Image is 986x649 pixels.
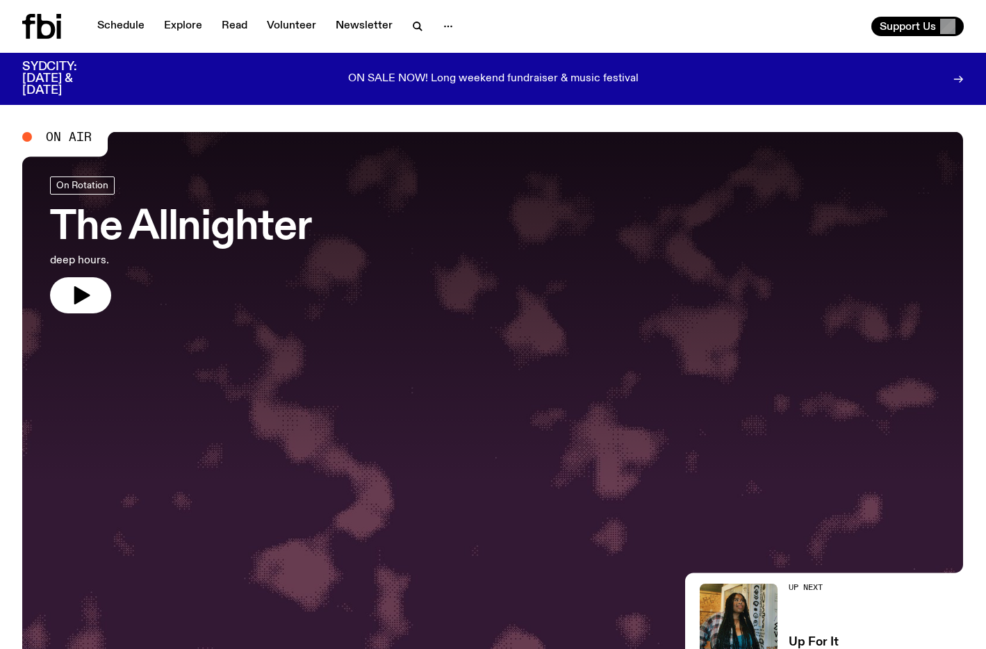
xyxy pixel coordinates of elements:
[50,176,115,195] a: On Rotation
[156,17,211,36] a: Explore
[46,131,92,143] span: On Air
[348,73,639,85] p: ON SALE NOW! Long weekend fundraiser & music festival
[880,20,936,33] span: Support Us
[50,252,311,269] p: deep hours.
[258,17,324,36] a: Volunteer
[789,584,898,591] h2: Up Next
[789,636,839,648] a: Up For It
[327,17,401,36] a: Newsletter
[89,17,153,36] a: Schedule
[50,176,311,314] a: The Allnighterdeep hours.
[213,17,256,36] a: Read
[871,17,964,36] button: Support Us
[56,180,108,190] span: On Rotation
[50,208,311,247] h3: The Allnighter
[22,61,111,97] h3: SYDCITY: [DATE] & [DATE]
